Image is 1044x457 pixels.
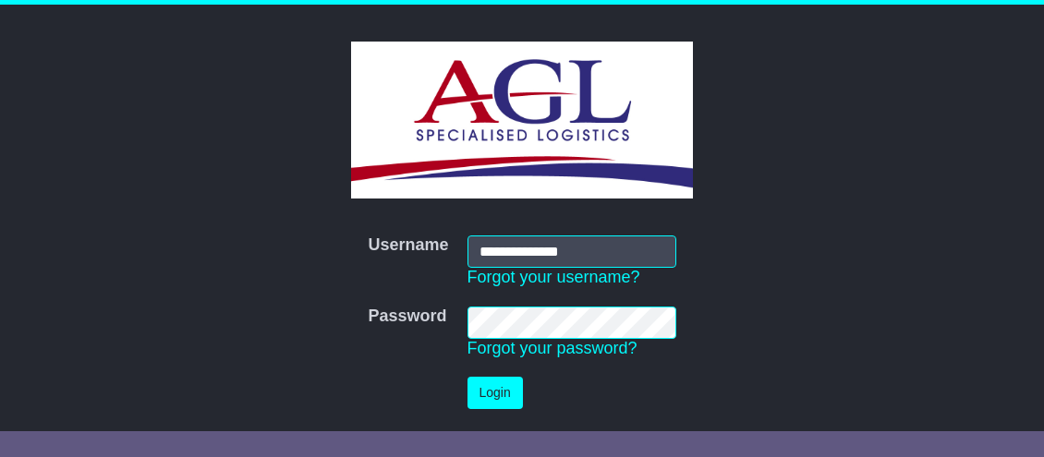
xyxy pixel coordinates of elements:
label: Password [368,307,446,327]
label: Username [368,235,448,256]
img: AGL SPECIALISED LOGISTICS [351,42,692,198]
a: Forgot your username? [467,268,640,286]
a: Forgot your password? [467,339,637,357]
button: Login [467,377,523,409]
